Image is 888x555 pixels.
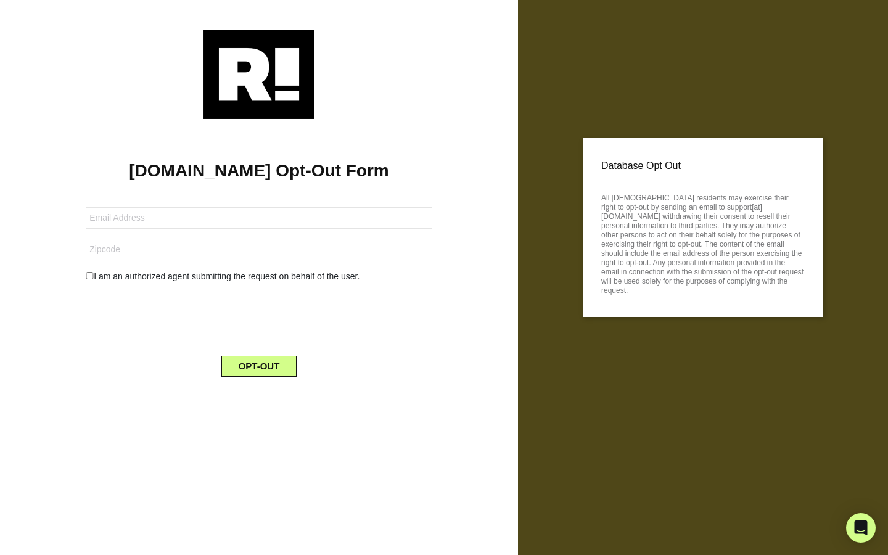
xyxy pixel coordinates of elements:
[86,239,432,260] input: Zipcode
[18,160,499,181] h1: [DOMAIN_NAME] Opt-Out Form
[601,190,805,295] p: All [DEMOGRAPHIC_DATA] residents may exercise their right to opt-out by sending an email to suppo...
[76,270,442,283] div: I am an authorized agent submitting the request on behalf of the user.
[165,293,353,341] iframe: reCAPTCHA
[221,356,297,377] button: OPT-OUT
[86,207,432,229] input: Email Address
[846,513,876,543] div: Open Intercom Messenger
[203,30,314,119] img: Retention.com
[601,157,805,175] p: Database Opt Out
